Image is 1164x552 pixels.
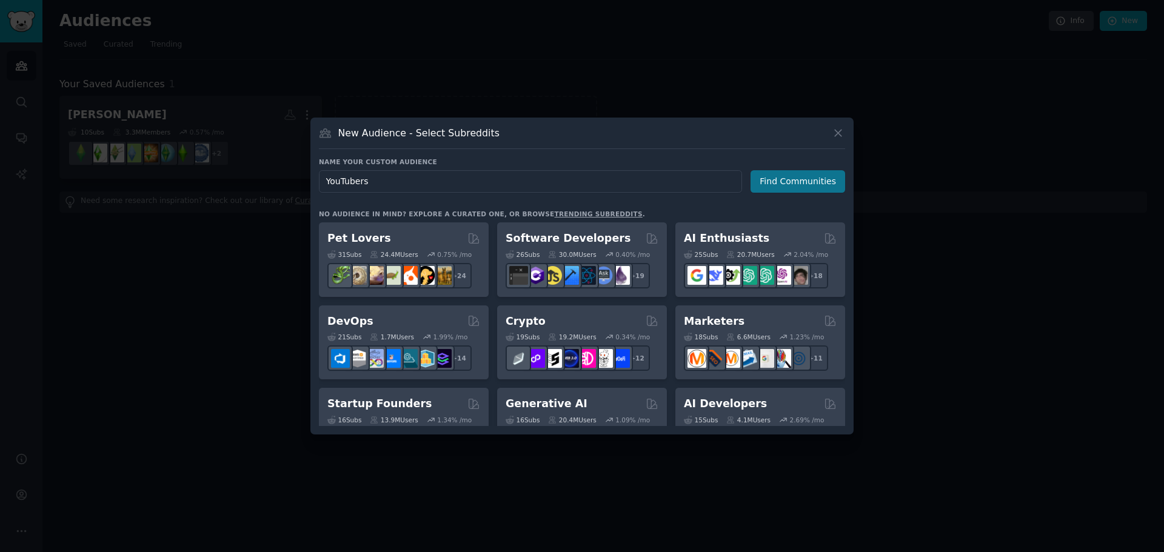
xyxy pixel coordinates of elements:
img: dogbreed [433,266,452,285]
img: cockatiel [399,266,418,285]
div: 16 Sub s [506,416,540,424]
h2: DevOps [327,314,373,329]
img: OpenAIDev [772,266,791,285]
h2: AI Enthusiasts [684,231,769,246]
img: DeepSeek [704,266,723,285]
img: PetAdvice [416,266,435,285]
h2: Pet Lovers [327,231,391,246]
img: AskComputerScience [594,266,613,285]
div: 2.04 % /mo [794,250,828,259]
div: 19 Sub s [506,333,540,341]
h2: Marketers [684,314,744,329]
div: 15 Sub s [684,416,718,424]
div: 13.9M Users [370,416,418,424]
div: No audience in mind? Explore a curated one, or browse . [319,210,645,218]
div: 6.6M Users [726,333,771,341]
img: AWS_Certified_Experts [348,349,367,368]
div: 24.4M Users [370,250,418,259]
img: googleads [755,349,774,368]
img: elixir [611,266,630,285]
div: + 24 [446,263,472,288]
div: 16 Sub s [327,416,361,424]
h2: Software Developers [506,231,630,246]
img: GoogleGeminiAI [687,266,706,285]
img: AskMarketing [721,349,740,368]
img: leopardgeckos [365,266,384,285]
img: ArtificalIntelligence [789,266,808,285]
img: csharp [526,266,545,285]
img: AItoolsCatalog [721,266,740,285]
div: + 11 [803,345,828,371]
img: platformengineering [399,349,418,368]
div: 0.40 % /mo [615,250,650,259]
div: 26 Sub s [506,250,540,259]
div: 20.7M Users [726,250,774,259]
div: 30.0M Users [548,250,596,259]
img: Docker_DevOps [365,349,384,368]
h2: AI Developers [684,396,767,411]
div: 2.69 % /mo [790,416,824,424]
img: turtle [382,266,401,285]
div: 18 Sub s [684,333,718,341]
input: Pick a short name, like "Digital Marketers" or "Movie-Goers" [319,170,742,193]
div: 0.34 % /mo [615,333,650,341]
h2: Startup Founders [327,396,432,411]
div: 25 Sub s [684,250,718,259]
img: DevOpsLinks [382,349,401,368]
img: chatgpt_prompts_ [755,266,774,285]
img: Emailmarketing [738,349,757,368]
img: MarketingResearch [772,349,791,368]
h3: New Audience - Select Subreddits [338,127,500,139]
img: OnlineMarketing [789,349,808,368]
div: + 12 [624,345,650,371]
img: web3 [560,349,579,368]
div: 1.7M Users [370,333,414,341]
img: ethfinance [509,349,528,368]
img: ballpython [348,266,367,285]
div: + 19 [624,263,650,288]
h2: Crypto [506,314,546,329]
img: CryptoNews [594,349,613,368]
img: defiblockchain [577,349,596,368]
img: ethstaker [543,349,562,368]
div: + 18 [803,263,828,288]
img: aws_cdk [416,349,435,368]
img: 0xPolygon [526,349,545,368]
div: 21 Sub s [327,333,361,341]
div: 31 Sub s [327,250,361,259]
img: bigseo [704,349,723,368]
button: Find Communities [751,170,845,193]
img: software [509,266,528,285]
img: PlatformEngineers [433,349,452,368]
h3: Name your custom audience [319,158,845,166]
a: trending subreddits [554,210,642,218]
div: 19.2M Users [548,333,596,341]
div: 1.09 % /mo [615,416,650,424]
img: herpetology [331,266,350,285]
div: 1.99 % /mo [433,333,468,341]
img: content_marketing [687,349,706,368]
div: + 14 [446,345,472,371]
img: learnjavascript [543,266,562,285]
div: 0.75 % /mo [437,250,472,259]
div: 20.4M Users [548,416,596,424]
img: reactnative [577,266,596,285]
img: iOSProgramming [560,266,579,285]
div: 1.23 % /mo [790,333,824,341]
h2: Generative AI [506,396,587,411]
div: 4.1M Users [726,416,771,424]
img: defi_ [611,349,630,368]
img: chatgpt_promptDesign [738,266,757,285]
img: azuredevops [331,349,350,368]
div: 1.34 % /mo [437,416,472,424]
